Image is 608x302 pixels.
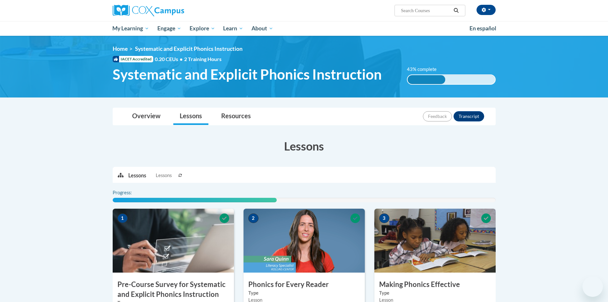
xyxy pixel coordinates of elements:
h3: Lessons [113,138,496,154]
img: Cox Campus [113,5,184,16]
a: Learn [219,21,247,36]
a: Explore [185,21,219,36]
a: Engage [153,21,185,36]
span: 1 [117,213,128,223]
label: Type [248,290,360,297]
button: Account Settings [477,5,496,15]
div: Main menu [103,21,505,36]
iframe: Button to launch messaging window [582,276,603,297]
h3: Phonics for Every Reader [244,280,365,290]
a: Overview [126,108,167,125]
span: 2 [248,213,259,223]
span: 0.20 CEUs [155,56,184,63]
a: Cox Campus [113,5,234,16]
span: 3 [379,213,389,223]
span: My Learning [112,25,149,32]
span: Systematic and Explicit Phonics Instruction [135,45,243,52]
p: Lessons [128,172,146,179]
button: Feedback [423,111,452,121]
a: En español [465,22,500,35]
img: Course Image [374,209,496,273]
label: 43% complete [407,66,444,73]
span: En español [469,25,496,32]
h3: Making Phonics Effective [374,280,496,290]
span: Learn [223,25,243,32]
a: Lessons [173,108,208,125]
a: Home [113,45,128,52]
div: 43% complete [408,75,445,84]
h3: Pre-Course Survey for Systematic and Explicit Phonics Instruction [113,280,234,299]
span: About [251,25,273,32]
span: IACET Accredited [113,56,153,62]
a: My Learning [109,21,154,36]
span: • [180,56,183,62]
span: Systematic and Explicit Phonics Instruction [113,66,382,83]
img: Course Image [244,209,365,273]
span: Lessons [156,172,172,179]
button: Transcript [454,111,484,121]
label: Type [379,290,491,297]
a: Resources [215,108,257,125]
input: Search Courses [400,7,451,14]
a: About [247,21,277,36]
label: Progress: [113,189,149,196]
img: Course Image [113,209,234,273]
span: Engage [157,25,181,32]
button: Search [451,7,461,14]
span: 2 Training Hours [184,56,221,62]
span: Explore [190,25,215,32]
